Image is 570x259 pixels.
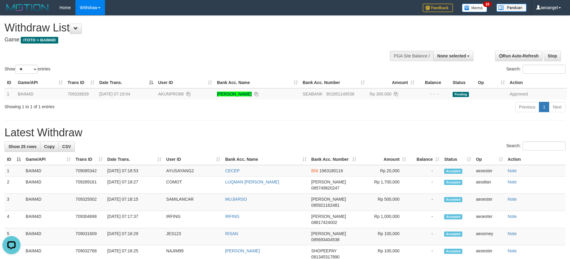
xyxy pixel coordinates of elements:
[311,186,339,190] span: Copy 085749820247 to clipboard
[5,211,23,228] td: 4
[21,37,58,44] span: ITOTO > BAIM4D
[417,77,450,88] th: Balance
[73,176,105,194] td: 709289161
[505,154,565,165] th: Action
[223,154,309,165] th: Bank Acc. Name: activate to sort column ascending
[506,65,565,74] label: Search:
[40,141,59,152] a: Copy
[105,211,164,228] td: [DATE] 07:17:37
[73,165,105,176] td: 709085342
[419,91,448,97] div: - - -
[5,3,50,12] img: MOTION_logo.png
[300,77,367,88] th: Bank Acc. Number: activate to sort column ascending
[506,141,565,151] label: Search:
[311,168,318,173] span: BNI
[462,4,487,12] img: Button%20Memo.svg
[359,194,409,211] td: Rp 500,000
[73,194,105,211] td: 709325002
[508,231,517,236] a: Note
[5,88,15,99] td: 1
[473,194,505,211] td: aeoester
[311,197,346,202] span: [PERSON_NAME]
[409,194,442,211] td: -
[225,168,240,173] a: CECEP
[311,237,339,242] span: Copy 085693404538 to clipboard
[23,154,73,165] th: Game/API: activate to sort column ascending
[473,228,505,245] td: aeosmey
[409,154,442,165] th: Balance: activate to sort column ascending
[523,65,565,74] input: Search:
[437,53,466,58] span: None selected
[2,2,21,21] button: Open LiveChat chat widget
[508,248,517,253] a: Note
[225,248,260,253] a: [PERSON_NAME]
[311,214,346,219] span: [PERSON_NAME]
[544,51,561,61] a: Stop
[433,51,473,61] button: None selected
[156,77,215,88] th: User ID: activate to sort column ascending
[62,144,71,149] span: CSV
[15,65,38,74] select: Showentries
[496,4,527,12] img: panduan.png
[508,168,517,173] a: Note
[476,77,507,88] th: Op: activate to sort column ascending
[105,228,164,245] td: [DATE] 07:16:29
[311,231,346,236] span: [PERSON_NAME]
[5,65,50,74] label: Show entries
[326,92,354,96] span: Copy 901851149538 to clipboard
[15,88,65,99] td: BAIM4D
[73,228,105,245] td: 709031609
[225,180,279,184] a: LUQMAN [PERSON_NAME]
[508,180,517,184] a: Note
[68,92,89,96] span: 709326639
[508,214,517,219] a: Note
[23,211,73,228] td: BAIM4D
[444,214,462,219] span: Accepted
[473,154,505,165] th: Op: activate to sort column ascending
[311,248,337,253] span: SHOPEEPAY
[409,176,442,194] td: -
[44,144,55,149] span: Copy
[473,176,505,194] td: aeodian
[5,154,23,165] th: ID: activate to sort column descending
[23,176,73,194] td: BAIM4D
[158,92,184,96] span: AKUNPRO88
[409,165,442,176] td: -
[164,176,223,194] td: COMOT
[444,249,462,254] span: Accepted
[105,176,164,194] td: [DATE] 07:18:27
[539,102,549,112] a: 1
[58,141,75,152] a: CSV
[359,228,409,245] td: Rp 100,000
[5,194,23,211] td: 3
[309,154,359,165] th: Bank Acc. Number: activate to sort column ascending
[508,197,517,202] a: Note
[359,154,409,165] th: Amount: activate to sort column ascending
[549,102,565,112] a: Next
[164,194,223,211] td: SAMILANCAR
[444,169,462,174] span: Accepted
[73,154,105,165] th: Trans ID: activate to sort column ascending
[5,77,15,88] th: ID
[105,165,164,176] td: [DATE] 07:18:53
[105,194,164,211] td: [DATE] 07:18:15
[225,231,238,236] a: RISAN
[5,176,23,194] td: 2
[99,92,130,96] span: [DATE] 07:19:04
[225,214,239,219] a: IRFING
[507,77,567,88] th: Action
[5,141,40,152] a: Show 25 rows
[409,211,442,228] td: -
[5,228,23,245] td: 5
[390,51,433,61] div: PGA Site Balance /
[23,228,73,245] td: BAIM4D
[444,231,462,237] span: Accepted
[473,211,505,228] td: aeoester
[5,37,374,43] h4: Game:
[164,154,223,165] th: User ID: activate to sort column ascending
[215,77,300,88] th: Bank Acc. Name: activate to sort column ascending
[8,144,37,149] span: Show 25 rows
[311,220,337,225] span: Copy 08817424002 to clipboard
[444,180,462,185] span: Accepted
[444,197,462,202] span: Accepted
